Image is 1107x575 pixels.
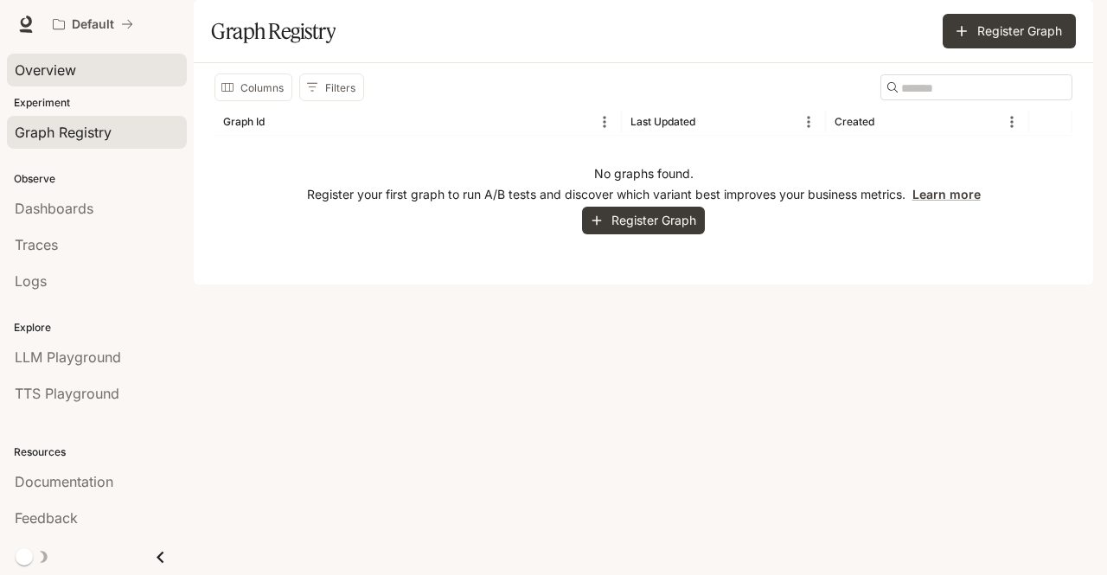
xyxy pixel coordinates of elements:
[266,109,292,135] button: Sort
[835,115,874,128] div: Created
[697,109,723,135] button: Sort
[876,109,902,135] button: Sort
[630,115,695,128] div: Last Updated
[223,115,265,128] div: Graph Id
[999,109,1025,135] button: Menu
[943,14,1076,48] button: Register Graph
[592,109,617,135] button: Menu
[307,186,981,203] p: Register your first graph to run A/B tests and discover which variant best improves your business...
[796,109,822,135] button: Menu
[299,73,364,101] button: Show filters
[912,187,981,201] a: Learn more
[594,165,694,182] p: No graphs found.
[211,14,336,48] h1: Graph Registry
[72,17,114,32] p: Default
[214,73,292,101] button: Select columns
[880,74,1072,100] div: Search
[45,7,141,42] button: All workspaces
[582,207,705,235] button: Register Graph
